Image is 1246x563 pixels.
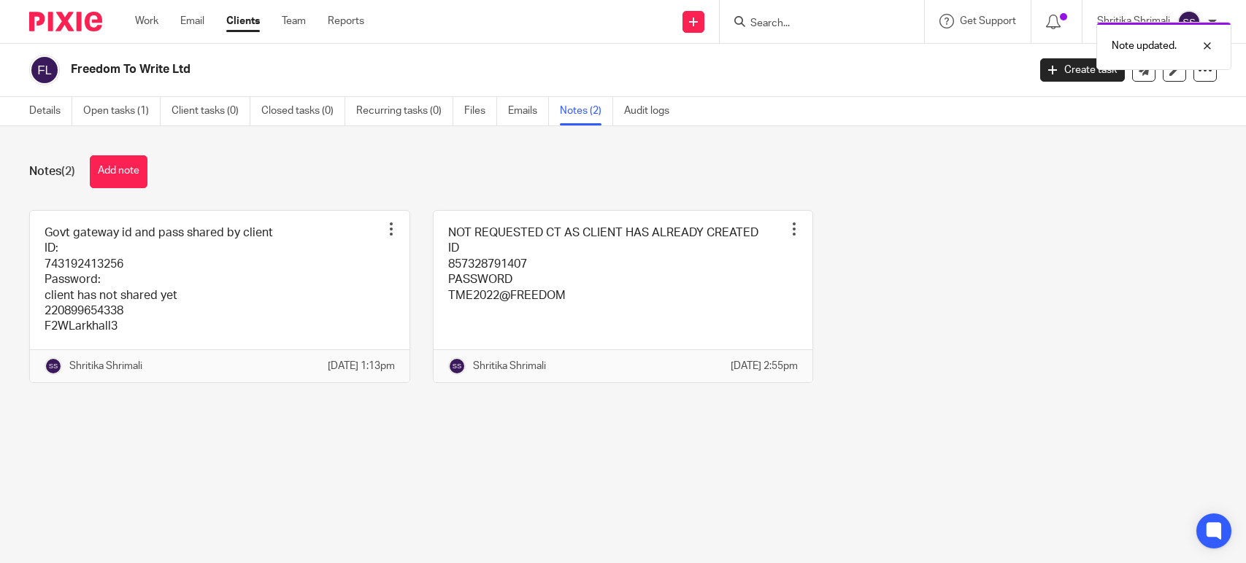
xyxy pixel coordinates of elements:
[1177,10,1201,34] img: svg%3E
[464,97,497,125] a: Files
[135,14,158,28] a: Work
[473,359,546,373] p: Shritika Shrimali
[328,14,364,28] a: Reports
[282,14,306,28] a: Team
[1040,58,1125,82] a: Create task
[328,359,395,373] p: [DATE] 1:13pm
[83,97,161,125] a: Open tasks (1)
[1112,39,1177,53] p: Note updated.
[731,359,798,373] p: [DATE] 2:55pm
[560,97,613,125] a: Notes (2)
[448,357,466,375] img: svg%3E
[29,12,102,31] img: Pixie
[356,97,453,125] a: Recurring tasks (0)
[71,62,828,77] h2: Freedom To Write Ltd
[90,155,147,188] button: Add note
[69,359,142,373] p: Shritika Shrimali
[624,97,680,125] a: Audit logs
[180,14,204,28] a: Email
[261,97,345,125] a: Closed tasks (0)
[172,97,250,125] a: Client tasks (0)
[61,166,75,177] span: (2)
[29,164,75,179] h1: Notes
[29,55,60,85] img: svg%3E
[45,357,62,375] img: svg%3E
[226,14,260,28] a: Clients
[508,97,549,125] a: Emails
[29,97,72,125] a: Details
